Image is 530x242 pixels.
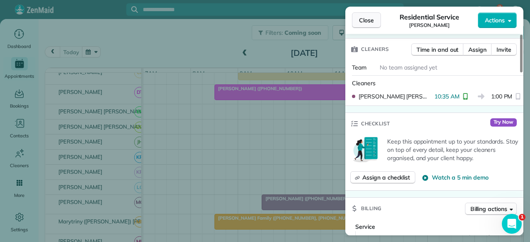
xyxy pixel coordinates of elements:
p: Keep this appointment up to your standards. Stay on top of every detail, keep your cleaners organ... [387,137,518,162]
span: No team assigned yet [380,64,437,71]
button: Invite [491,43,517,56]
span: [PERSON_NAME] [409,22,450,29]
span: Close [359,16,374,24]
span: Invite [496,46,511,54]
span: Time in and out [417,46,458,54]
span: 1:00 PM [491,92,513,101]
span: Watch a 5 min demo [432,173,488,182]
span: $0.00 [487,234,502,242]
span: 1 [519,214,525,220]
span: [PERSON_NAME] [PERSON_NAME] [359,92,431,101]
span: Service [355,223,375,230]
button: Assign [463,43,492,56]
button: Time in and out [411,43,464,56]
iframe: Intercom live chat [502,214,522,234]
span: (1x $0.00) [459,234,484,242]
span: Try Now [490,118,517,127]
span: Team [352,64,366,71]
span: Billing actions [470,205,507,213]
span: Assign a checklist [362,173,410,182]
span: Actions [485,16,505,24]
span: Service Price [367,234,401,242]
button: Watch a 5 min demo [422,173,488,182]
span: Cleaners [361,45,389,53]
button: Assign a checklist [350,171,415,184]
button: Close [352,12,381,28]
span: 10:35 AM [434,92,460,101]
span: Checklist [361,120,390,128]
span: Assign [468,46,487,54]
span: Billing [361,204,382,213]
span: Cleaners [352,79,376,87]
span: Residential Service [400,12,459,22]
